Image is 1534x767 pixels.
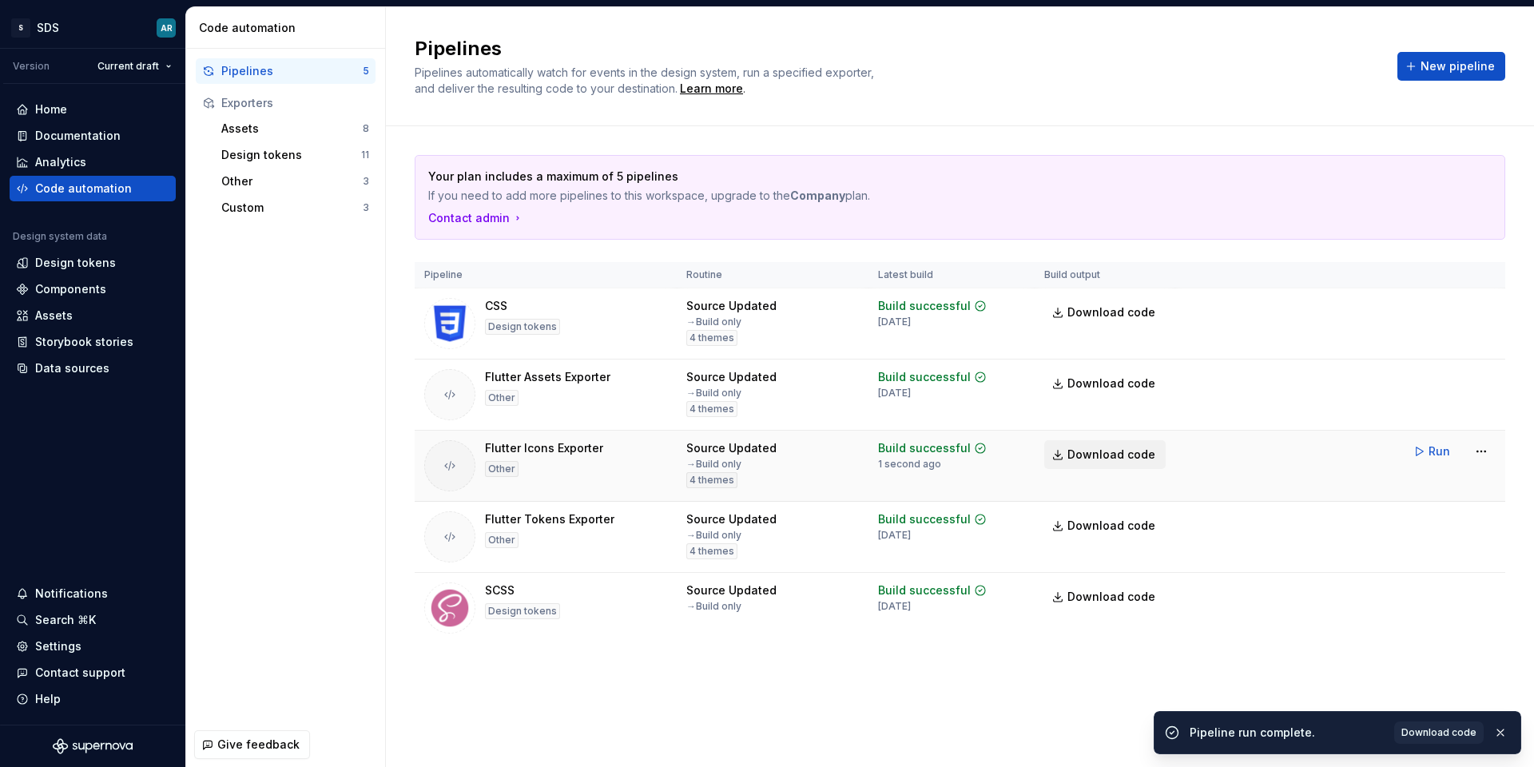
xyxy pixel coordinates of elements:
[10,176,176,201] a: Code automation
[97,60,159,73] span: Current draft
[53,738,133,754] svg: Supernova Logo
[363,65,369,77] div: 5
[1190,725,1385,741] div: Pipeline run complete.
[686,316,741,328] div: → Build only
[1429,443,1450,459] span: Run
[217,737,300,753] span: Give feedback
[415,66,877,95] span: Pipelines automatically watch for events in the design system, run a specified exporter, and deli...
[35,612,96,628] div: Search ⌘K
[690,403,734,415] span: 4 themes
[35,665,125,681] div: Contact support
[10,660,176,686] button: Contact support
[485,532,519,548] div: Other
[1067,376,1155,391] span: Download code
[13,60,50,73] div: Version
[35,334,133,350] div: Storybook stories
[35,128,121,144] div: Documentation
[11,18,30,38] div: S
[221,63,363,79] div: Pipelines
[1067,518,1155,534] span: Download code
[1067,589,1155,605] span: Download code
[35,154,86,170] div: Analytics
[35,181,132,197] div: Code automation
[161,22,173,34] div: AR
[415,262,677,288] th: Pipeline
[485,390,519,406] div: Other
[215,142,376,168] button: Design tokens11
[1044,511,1166,540] a: Download code
[37,20,59,36] div: SDS
[878,440,971,456] div: Build successful
[35,360,109,376] div: Data sources
[686,582,777,598] div: Source Updated
[686,387,741,399] div: → Build only
[1421,58,1495,74] span: New pipeline
[215,169,376,194] button: Other3
[10,581,176,606] button: Notifications
[690,474,734,487] span: 4 themes
[13,230,107,243] div: Design system data
[361,149,369,161] div: 11
[35,586,108,602] div: Notifications
[10,149,176,175] a: Analytics
[878,298,971,314] div: Build successful
[35,281,106,297] div: Components
[485,582,515,598] div: SCSS
[415,36,1378,62] h2: Pipelines
[485,369,610,385] div: Flutter Assets Exporter
[363,122,369,135] div: 8
[686,369,777,385] div: Source Updated
[215,195,376,221] button: Custom3
[35,101,67,117] div: Home
[878,511,971,527] div: Build successful
[10,123,176,149] a: Documentation
[196,58,376,84] a: Pipelines5
[1044,298,1166,327] a: Download code
[428,188,1380,204] p: If you need to add more pipelines to this workspace, upgrade to the plan.
[868,262,1035,288] th: Latest build
[878,582,971,598] div: Build successful
[3,10,182,45] button: SSDSAR
[10,356,176,381] a: Data sources
[686,511,777,527] div: Source Updated
[194,730,310,759] button: Give feedback
[90,55,179,77] button: Current draft
[677,262,868,288] th: Routine
[428,169,1380,185] p: Your plan includes a maximum of 5 pipelines
[878,458,941,471] div: 1 second ago
[690,545,734,558] span: 4 themes
[686,600,741,613] div: → Build only
[1394,721,1484,744] a: Download code
[690,332,734,344] span: 4 themes
[680,81,743,97] a: Learn more
[686,458,741,471] div: → Build only
[199,20,379,36] div: Code automation
[363,175,369,188] div: 3
[221,173,363,189] div: Other
[10,607,176,633] button: Search ⌘K
[790,189,845,202] strong: Company
[221,121,363,137] div: Assets
[878,316,911,328] div: [DATE]
[10,250,176,276] a: Design tokens
[10,303,176,328] a: Assets
[485,461,519,477] div: Other
[215,116,376,141] button: Assets8
[1401,726,1476,739] span: Download code
[10,686,176,712] button: Help
[485,319,560,335] div: Design tokens
[428,210,524,226] div: Contact admin
[221,95,369,111] div: Exporters
[686,440,777,456] div: Source Updated
[878,369,971,385] div: Build successful
[35,255,116,271] div: Design tokens
[10,276,176,302] a: Components
[1405,437,1460,466] button: Run
[485,603,560,619] div: Design tokens
[1044,582,1166,611] a: Download code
